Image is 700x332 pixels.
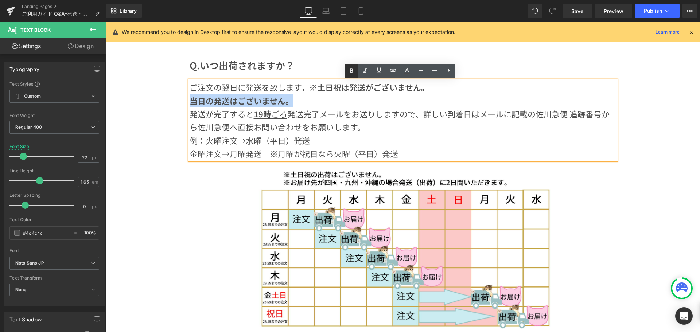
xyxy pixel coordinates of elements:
[675,307,693,325] div: Open Intercom Messenger
[317,4,335,18] a: Laptop
[682,4,697,18] button: More
[352,4,370,18] a: Mobile
[84,85,511,112] p: 発送が完了すると 発送完了メールをお送りしますので、詳しい到着日はメールに記載の佐川急便 追跡番号から佐川急便へ直接お問い合わせをお願いします。
[571,7,583,15] span: Save
[9,248,99,253] div: Font
[122,28,455,36] p: We recommend you to design in Desktop first to ensure the responsive layout would display correct...
[84,36,189,50] b: Q.いつ出荷されますか？
[23,229,70,237] input: Color
[148,86,182,98] u: ごろ
[84,59,511,72] p: ご注文の翌日に発送を致します。
[9,217,99,222] div: Text Color
[635,4,680,18] button: Publish
[22,4,106,9] a: Landing Pages
[653,28,682,36] a: Learn more
[644,8,662,14] span: Publish
[106,4,142,18] a: New Library
[9,168,99,173] div: Line Height
[20,27,51,33] span: Text Block
[15,287,27,292] b: None
[148,86,166,98] strong: 19時
[92,204,98,209] span: px
[9,81,99,87] div: Text Styles
[204,59,324,71] strong: ※土日祝は発送がございません。
[81,227,99,239] div: %
[54,38,107,54] a: Design
[9,62,39,72] div: Typography
[9,276,99,281] div: Text Transform
[9,113,99,118] div: Font Weight
[9,144,30,149] div: Font Size
[84,112,511,125] p: 例：火曜注文→水曜（平日）発送
[84,73,188,85] strong: 当日の発送はございません。
[92,180,98,184] span: em
[84,125,511,138] p: 金曜注文→月曜発送 ※月曜が祝日なら火曜（平日）発送
[15,260,44,266] i: Noto Sans JP
[545,4,560,18] button: Redo
[9,312,42,323] div: Text Shadow
[528,4,542,18] button: Undo
[335,4,352,18] a: Tablet
[595,4,632,18] a: Preview
[92,155,98,160] span: px
[604,7,623,15] span: Preview
[22,11,92,17] span: ご利用ガイド Q&A-発送・送料について
[9,193,99,198] div: Letter Spacing
[24,93,41,99] b: Custom
[15,124,42,130] b: Regular 400
[120,8,137,14] span: Library
[300,4,317,18] a: Desktop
